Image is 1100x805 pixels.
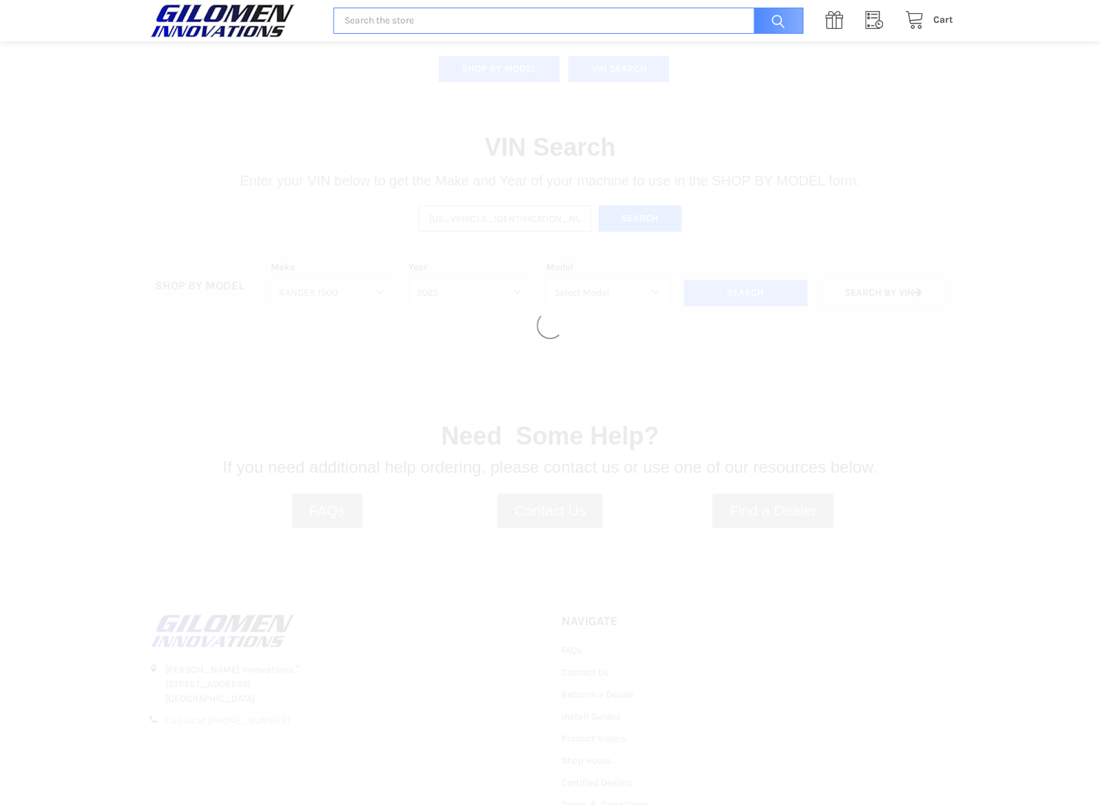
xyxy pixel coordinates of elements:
a: GILOMEN INNOVATIONS [147,3,319,38]
span: Cart [933,14,953,26]
input: Search the store [333,8,802,34]
img: GILOMEN INNOVATIONS [147,3,298,38]
input: Search [747,8,803,34]
a: Cart [897,12,953,29]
